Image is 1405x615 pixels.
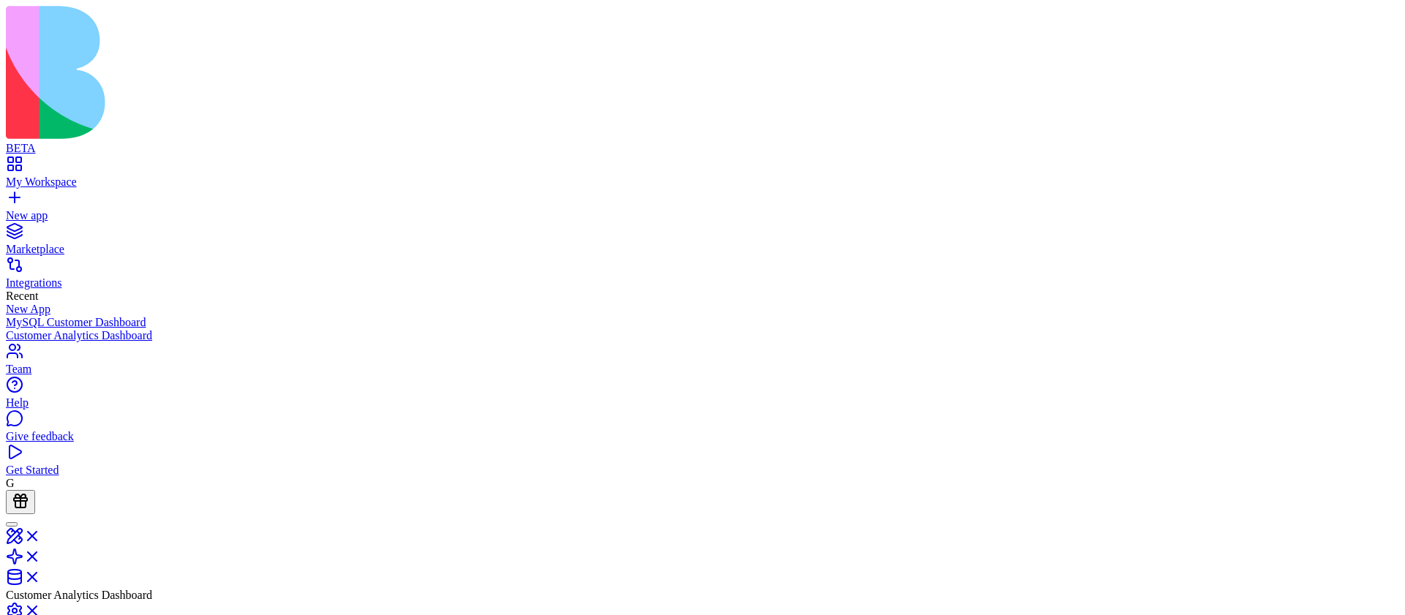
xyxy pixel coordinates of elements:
div: My Workspace [6,176,1399,189]
div: BETA [6,142,1399,155]
a: Give feedback [6,417,1399,443]
span: Recent [6,290,38,302]
a: New App [6,303,1399,316]
a: New app [6,196,1399,222]
span: Customer Analytics Dashboard [6,589,152,601]
div: Team [6,363,1399,376]
img: logo [6,6,594,139]
div: New app [6,209,1399,222]
div: Give feedback [6,430,1399,443]
div: Marketplace [6,243,1399,256]
div: Help [6,396,1399,410]
a: My Workspace [6,162,1399,189]
a: MySQL Customer Dashboard [6,316,1399,329]
div: Get Started [6,464,1399,477]
a: Customer Analytics Dashboard [6,329,1399,342]
a: Marketplace [6,230,1399,256]
a: BETA [6,129,1399,155]
a: Integrations [6,263,1399,290]
div: Integrations [6,276,1399,290]
a: Help [6,383,1399,410]
a: Get Started [6,450,1399,477]
a: Team [6,350,1399,376]
span: G [6,477,15,489]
